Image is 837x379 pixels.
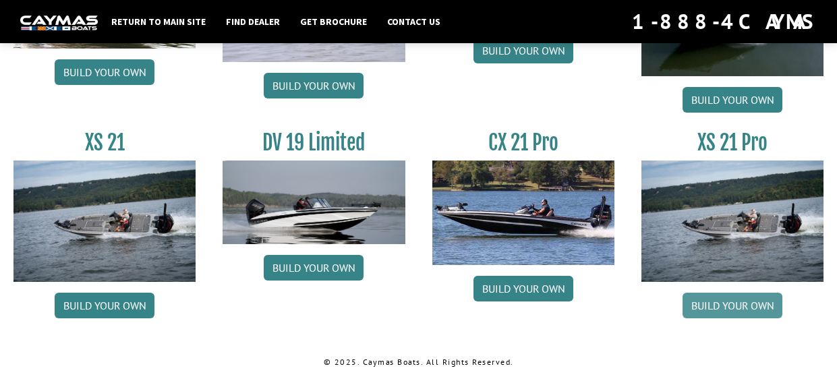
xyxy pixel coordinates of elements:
[13,130,196,155] h3: XS 21
[683,293,782,318] a: Build your own
[223,161,405,244] img: dv-19-ban_from_website_for_caymas_connect.png
[264,73,364,98] a: Build your own
[432,161,614,266] img: CX-21Pro_thumbnail.jpg
[264,255,364,281] a: Build your own
[13,356,824,368] p: © 2025. Caymas Boats. All Rights Reserved.
[223,130,405,155] h3: DV 19 Limited
[55,59,154,85] a: Build your own
[13,161,196,282] img: XS_21_thumbnail.jpg
[641,161,824,282] img: XS_21_thumbnail.jpg
[380,13,447,30] a: Contact Us
[293,13,374,30] a: Get Brochure
[55,293,154,318] a: Build your own
[641,130,824,155] h3: XS 21 Pro
[632,7,817,36] div: 1-888-4CAYMAS
[473,38,573,63] a: Build your own
[20,16,98,30] img: white-logo-c9c8dbefe5ff5ceceb0f0178aa75bf4bb51f6bca0971e226c86eb53dfe498488.png
[473,276,573,301] a: Build your own
[683,87,782,113] a: Build your own
[105,13,212,30] a: Return to main site
[219,13,287,30] a: Find Dealer
[432,130,614,155] h3: CX 21 Pro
